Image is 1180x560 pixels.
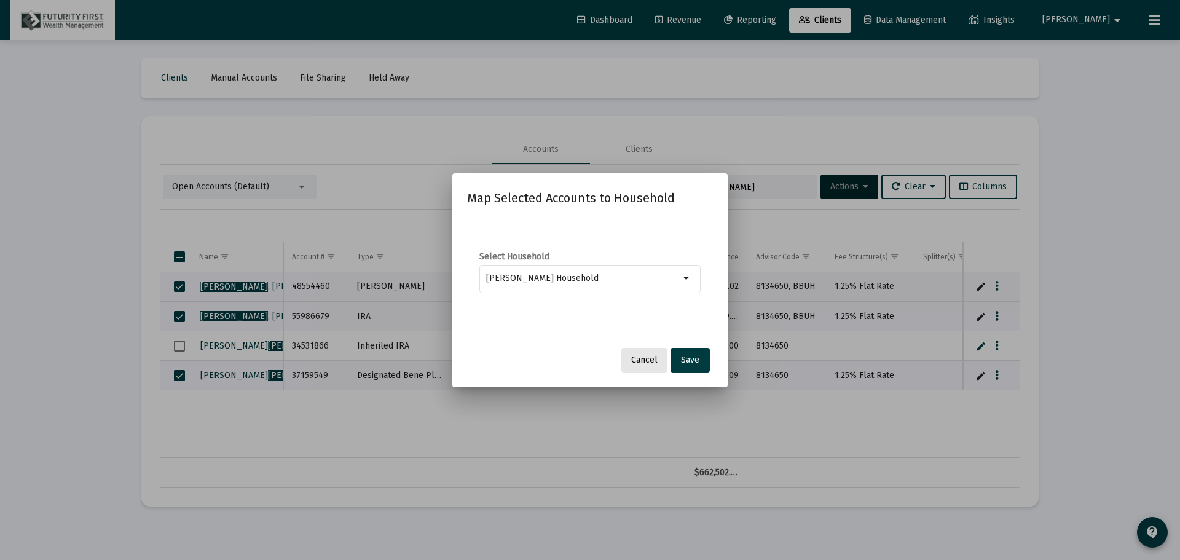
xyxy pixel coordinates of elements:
span: Save [681,355,699,365]
mat-icon: arrow_drop_down [680,271,694,286]
span: Cancel [631,355,658,365]
h2: Map Selected Accounts to Household [467,188,713,208]
input: Search or select a household [486,274,680,283]
label: Select Household [479,251,701,263]
button: Save [671,348,710,373]
button: Cancel [621,348,667,373]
